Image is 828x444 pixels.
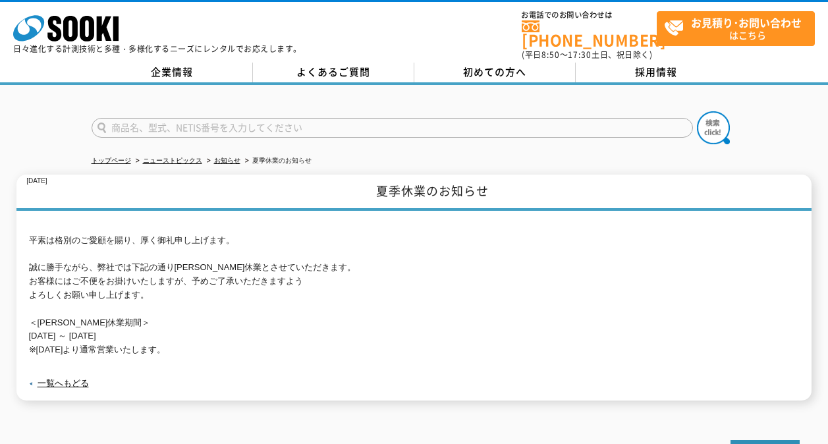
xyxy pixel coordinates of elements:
span: 初めての方へ [463,65,526,79]
a: お見積り･お問い合わせはこちら [657,11,815,46]
a: 一覧へもどる [38,378,89,388]
a: 採用情報 [576,63,737,82]
strong: お見積り･お問い合わせ [691,14,802,30]
h1: 夏季休業のお知らせ [16,175,812,211]
a: 企業情報 [92,63,253,82]
span: 8:50 [541,49,560,61]
li: 夏季休業のお知らせ [242,154,312,168]
img: btn_search.png [697,111,730,144]
span: はこちら [664,12,814,45]
p: [DATE] [26,175,47,188]
span: (平日 ～ 土日、祝日除く) [522,49,652,61]
span: 17:30 [568,49,592,61]
a: [PHONE_NUMBER] [522,20,657,47]
a: ニューストピックス [143,157,202,164]
a: よくあるご質問 [253,63,414,82]
a: トップページ [92,157,131,164]
a: お知らせ [214,157,240,164]
p: 日々進化する計測技術と多種・多様化するニーズにレンタルでお応えします。 [13,45,302,53]
span: お電話でのお問い合わせは [522,11,657,19]
input: 商品名、型式、NETIS番号を入力してください [92,118,693,138]
a: 初めての方へ [414,63,576,82]
p: 平素は格別のご愛顧を賜り、厚く御礼申し上げます。 誠に勝手ながら、弊社では下記の通り[PERSON_NAME]休業とさせていただきます。 お客様にはご不便をお掛けいたしますが、予めご了承いただき... [29,234,800,357]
